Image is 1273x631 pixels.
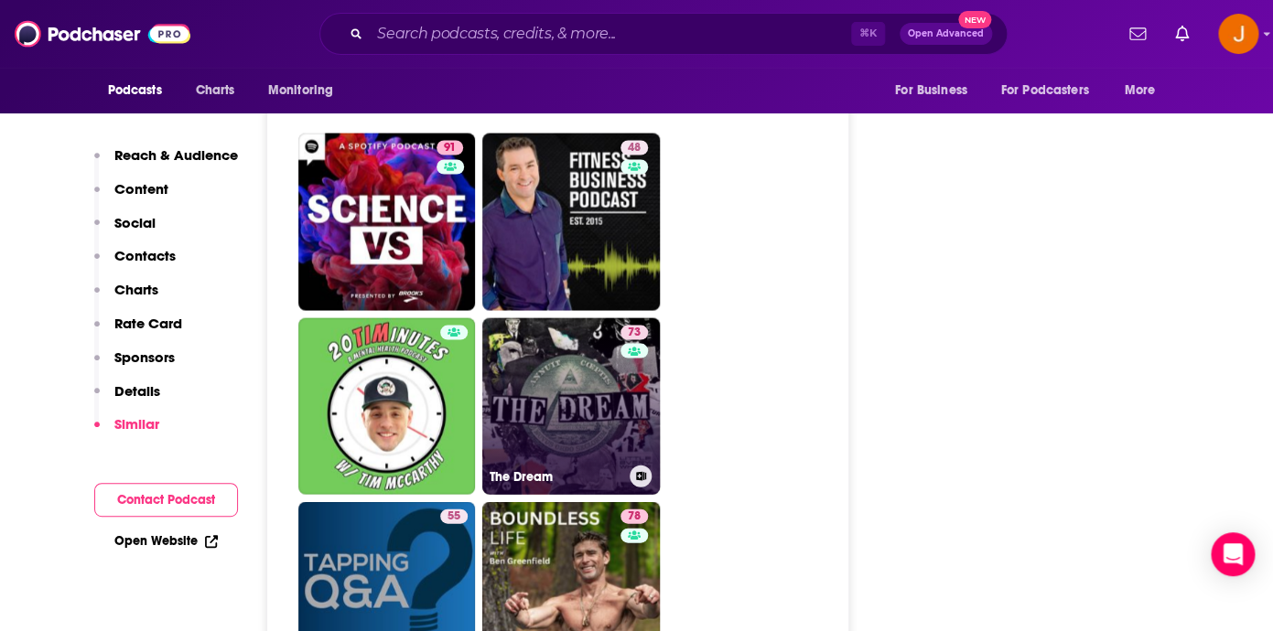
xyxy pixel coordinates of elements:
span: 73 [628,323,641,341]
p: Content [114,180,168,198]
p: Reach & Audience [114,146,238,164]
p: Similar [114,415,159,433]
button: Charts [94,281,158,315]
span: ⌘ K [851,22,885,46]
button: Show profile menu [1218,14,1258,54]
span: 91 [444,138,456,156]
div: Search podcasts, credits, & more... [319,13,1008,55]
span: Logged in as justine87181 [1218,14,1258,54]
button: Similar [94,415,159,449]
button: open menu [95,73,186,108]
a: 48 [482,133,660,310]
button: open menu [882,73,990,108]
button: Social [94,214,156,248]
button: open menu [989,73,1116,108]
button: Rate Card [94,315,182,348]
p: Social [114,214,156,231]
span: For Podcasters [1001,78,1089,103]
span: Podcasts [108,78,162,103]
h3: The Dream [490,468,622,484]
span: For Business [895,78,967,103]
p: Details [114,382,160,400]
a: 73The Dream [482,317,660,495]
a: Open Website [114,533,218,549]
a: Show notifications dropdown [1168,18,1196,49]
a: Charts [184,73,246,108]
button: open menu [1111,73,1178,108]
span: 48 [628,138,641,156]
p: Charts [114,281,158,298]
img: User Profile [1218,14,1258,54]
a: 55 [440,508,468,523]
button: Details [94,382,160,416]
button: Contact Podcast [94,483,238,517]
button: Reach & Audience [94,146,238,180]
span: Monitoring [268,78,333,103]
span: More [1124,78,1155,103]
span: New [958,11,991,28]
p: Contacts [114,247,176,264]
button: Open AdvancedNew [900,23,992,45]
button: Content [94,180,168,214]
a: 91 [298,133,476,310]
a: 73 [620,325,648,339]
p: Sponsors [114,348,175,366]
img: Podchaser - Follow, Share and Rate Podcasts [15,16,190,51]
a: 91 [437,140,463,155]
a: 78 [620,508,648,523]
span: 78 [628,507,641,525]
a: Show notifications dropdown [1122,18,1153,49]
div: Open Intercom Messenger [1211,532,1255,576]
span: Open Advanced [908,29,984,38]
a: 48 [620,140,648,155]
button: Contacts [94,247,176,281]
span: Charts [196,78,235,103]
input: Search podcasts, credits, & more... [370,19,851,48]
span: 55 [448,507,460,525]
button: open menu [255,73,357,108]
p: Rate Card [114,315,182,332]
button: Sponsors [94,348,175,382]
